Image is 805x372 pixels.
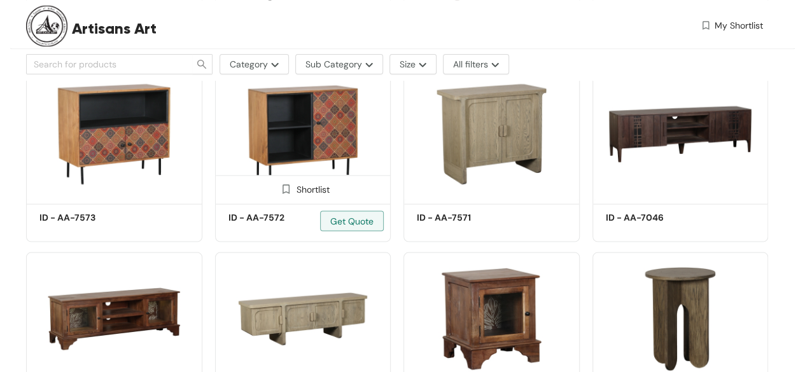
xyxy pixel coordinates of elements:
[606,210,714,224] h5: ID - AA-7046
[488,62,499,67] img: more-options
[700,18,711,32] img: wishlist
[389,54,437,74] button: Sizemore-options
[320,210,384,231] button: Get Quote
[34,57,175,71] input: Search for products
[453,57,488,71] span: All filters
[26,67,202,200] img: 4c976b13-2d27-4c6e-b527-b17d71810956
[330,214,374,228] span: Get Quote
[268,62,279,67] img: more-options
[215,67,391,200] img: 0f3a5199-a39b-4878-912f-f1d95cf0f778
[417,210,525,224] h5: ID - AA-7571
[362,62,373,67] img: more-options
[39,210,148,224] h5: ID - AA-7573
[220,54,289,74] button: Categorymore-options
[400,57,416,71] span: Size
[230,57,268,71] span: Category
[26,5,67,46] img: Buyer Portal
[403,67,580,200] img: 9420e557-63c7-4c9f-825a-1b16f6a546e7
[192,54,213,74] button: search
[592,67,769,200] img: 2c597c6c-f4e6-49f3-b866-fd6aaaeed92b
[72,17,157,39] span: Artisans Art
[715,18,763,32] span: My Shortlist
[192,59,212,69] span: search
[276,182,330,194] div: Shortlist
[416,62,426,67] img: more-options
[443,54,509,74] button: All filtersmore-options
[280,183,292,195] img: Shortlist
[228,210,337,224] h5: ID - AA-7572
[305,57,362,71] span: Sub Category
[295,54,383,74] button: Sub Categorymore-options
